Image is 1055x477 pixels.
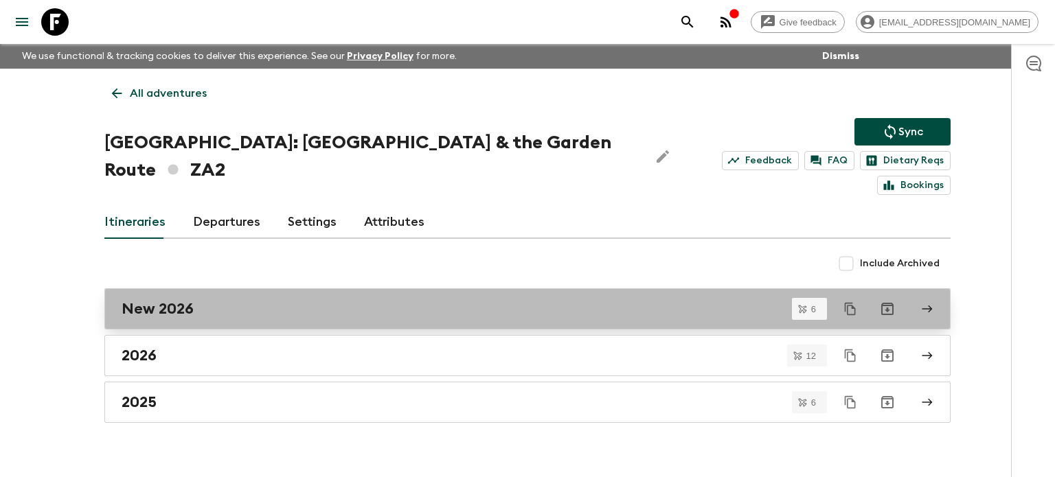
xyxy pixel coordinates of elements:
button: Archive [874,342,901,369]
span: Include Archived [860,257,940,270]
h1: [GEOGRAPHIC_DATA]: [GEOGRAPHIC_DATA] & the Garden Route ZA2 [104,129,638,184]
span: Give feedback [772,17,844,27]
button: Duplicate [838,343,863,368]
a: 2026 [104,335,951,376]
button: menu [8,8,36,36]
span: 6 [803,398,824,407]
h2: 2026 [122,347,157,364]
div: [EMAIL_ADDRESS][DOMAIN_NAME] [856,11,1039,33]
button: Duplicate [838,390,863,415]
p: Sync [898,124,923,140]
a: FAQ [804,151,854,170]
button: Duplicate [838,296,863,321]
span: 6 [803,305,824,314]
button: Edit Adventure Title [649,129,677,184]
a: Itineraries [104,206,166,239]
button: search adventures [674,8,701,36]
p: All adventures [130,85,207,102]
a: Bookings [877,176,951,195]
button: Sync adventure departures to the booking engine [854,118,951,146]
a: All adventures [104,80,214,107]
span: 12 [798,351,824,360]
a: Feedback [722,151,799,170]
button: Dismiss [819,47,863,66]
p: We use functional & tracking cookies to deliver this experience. See our for more. [16,44,462,69]
a: Give feedback [751,11,845,33]
a: Attributes [364,206,424,239]
h2: New 2026 [122,300,194,318]
h2: 2025 [122,393,157,411]
a: Dietary Reqs [860,151,951,170]
a: New 2026 [104,288,951,329]
a: Privacy Policy [347,51,413,61]
a: 2025 [104,382,951,423]
a: Departures [193,206,260,239]
span: [EMAIL_ADDRESS][DOMAIN_NAME] [872,17,1038,27]
a: Settings [288,206,337,239]
button: Archive [874,388,901,416]
button: Archive [874,295,901,323]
